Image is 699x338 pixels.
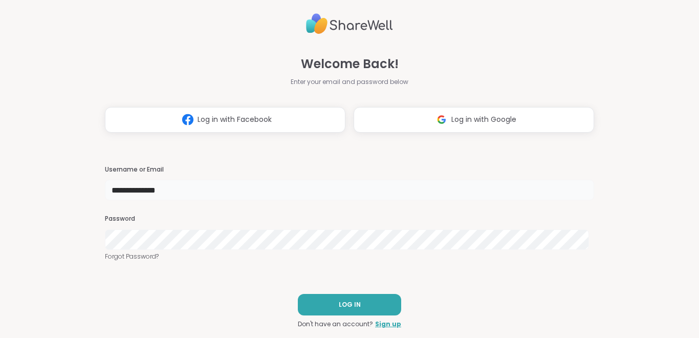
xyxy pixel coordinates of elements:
img: ShareWell Logomark [178,110,198,129]
a: Sign up [375,320,401,329]
span: Log in with Google [451,114,516,125]
button: Log in with Facebook [105,107,345,133]
h3: Username or Email [105,165,594,174]
button: LOG IN [298,294,401,315]
img: ShareWell Logo [306,9,393,38]
span: Welcome Back! [301,55,399,73]
button: Log in with Google [354,107,594,133]
span: LOG IN [339,300,361,309]
span: Log in with Facebook [198,114,272,125]
span: Don't have an account? [298,320,373,329]
a: Forgot Password? [105,252,594,261]
img: ShareWell Logomark [432,110,451,129]
span: Enter your email and password below [291,77,408,87]
h3: Password [105,215,594,223]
